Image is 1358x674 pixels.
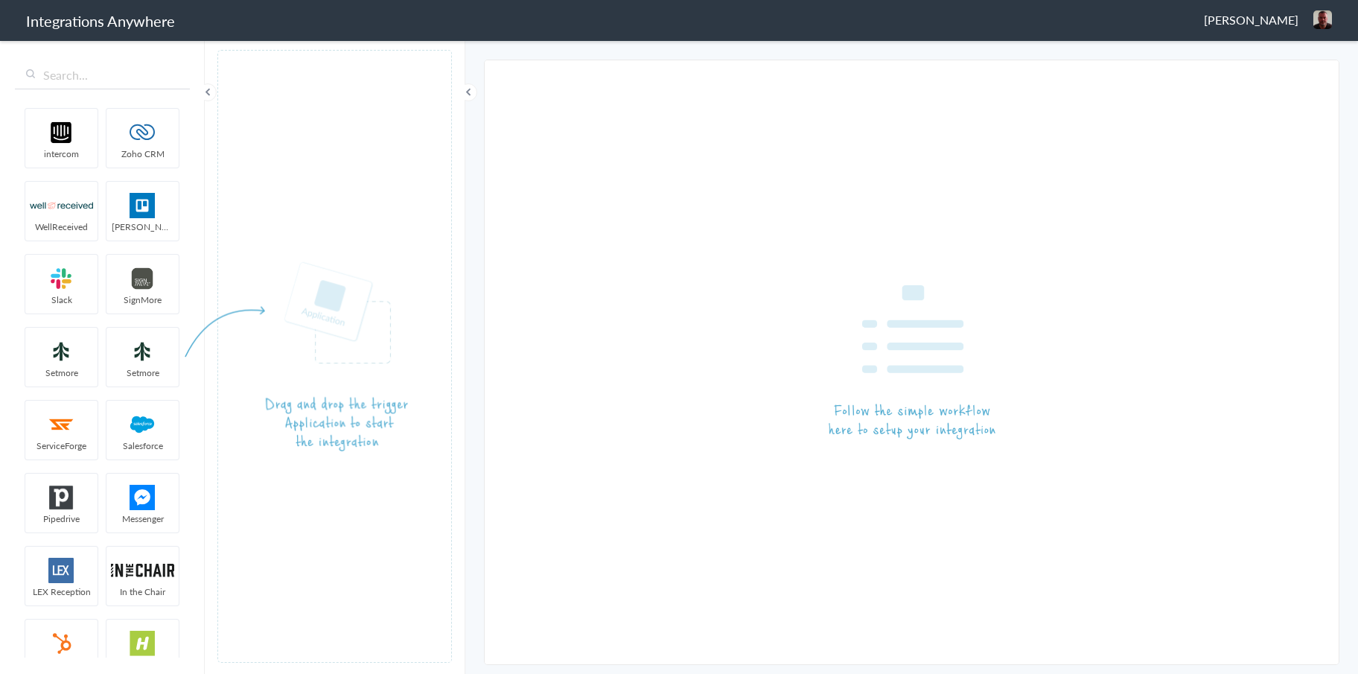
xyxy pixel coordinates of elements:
img: trello.png [111,193,174,218]
span: Setmore [106,366,179,379]
img: serviceforge-icon.png [30,412,93,437]
img: intercom-logo.svg [30,120,93,145]
span: Salesforce [106,439,179,452]
span: SignMore [106,293,179,306]
img: zoho-logo.svg [111,120,174,145]
span: Pipedrive [25,512,98,525]
span: Setmore [25,366,98,379]
span: LEX Reception [25,585,98,598]
img: salesforce-logo.svg [111,412,174,437]
span: In the Chair [106,585,179,598]
span: Slack [25,293,98,306]
img: pipedrive.png [30,485,93,510]
img: hubspot-logo.svg [30,631,93,656]
img: 3f0b932c-96d9-4d28-a08b-7ffbe1b8673f.png [1313,10,1332,29]
img: inch-logo.svg [111,558,174,583]
img: instruction-workflow.png [829,285,995,440]
img: setmoreNew.jpg [111,339,174,364]
img: instruction-trigger.png [185,261,408,451]
img: slack-logo.svg [30,266,93,291]
span: WellReceived [25,220,98,233]
input: Search... [15,61,190,89]
h1: Integrations Anywhere [26,10,175,31]
span: [PERSON_NAME] [106,220,179,233]
span: ServiceForge [25,439,98,452]
span: Messenger [106,512,179,525]
img: FBM.png [111,485,174,510]
span: Zoho CRM [106,147,179,160]
img: hs-app-logo.svg [111,631,174,656]
img: wr-logo.svg [30,193,93,218]
img: signmore-logo.png [111,266,174,291]
span: intercom [25,147,98,160]
img: setmoreNew.jpg [30,339,93,364]
img: lex-app-logo.svg [30,558,93,583]
span: [PERSON_NAME] [1204,11,1298,28]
